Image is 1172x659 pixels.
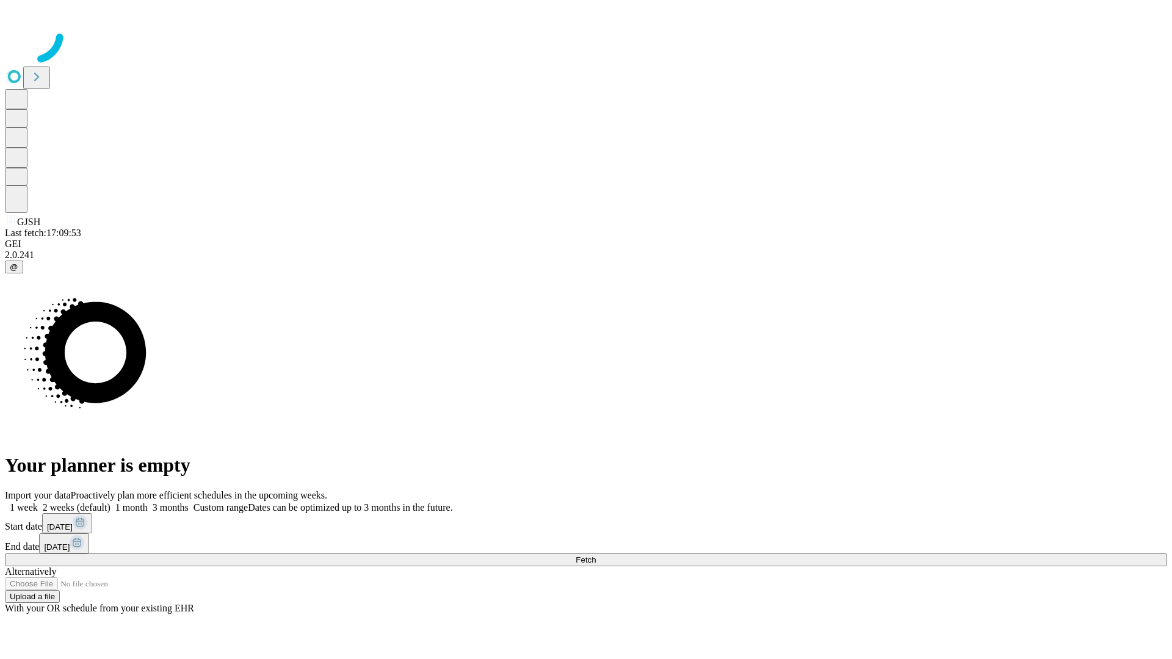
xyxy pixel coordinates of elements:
[39,533,89,553] button: [DATE]
[5,454,1167,477] h1: Your planner is empty
[194,502,248,513] span: Custom range
[44,542,70,552] span: [DATE]
[248,502,452,513] span: Dates can be optimized up to 3 months in the future.
[5,553,1167,566] button: Fetch
[10,262,18,272] span: @
[43,502,110,513] span: 2 weeks (default)
[5,239,1167,250] div: GEI
[47,522,73,531] span: [DATE]
[5,603,194,613] span: With your OR schedule from your existing EHR
[5,566,56,577] span: Alternatively
[5,490,71,500] span: Import your data
[5,513,1167,533] div: Start date
[71,490,327,500] span: Proactively plan more efficient schedules in the upcoming weeks.
[42,513,92,533] button: [DATE]
[5,533,1167,553] div: End date
[5,250,1167,261] div: 2.0.241
[115,502,148,513] span: 1 month
[5,261,23,273] button: @
[10,502,38,513] span: 1 week
[153,502,189,513] span: 3 months
[5,590,60,603] button: Upload a file
[5,228,81,238] span: Last fetch: 17:09:53
[17,217,40,227] span: GJSH
[576,555,596,564] span: Fetch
